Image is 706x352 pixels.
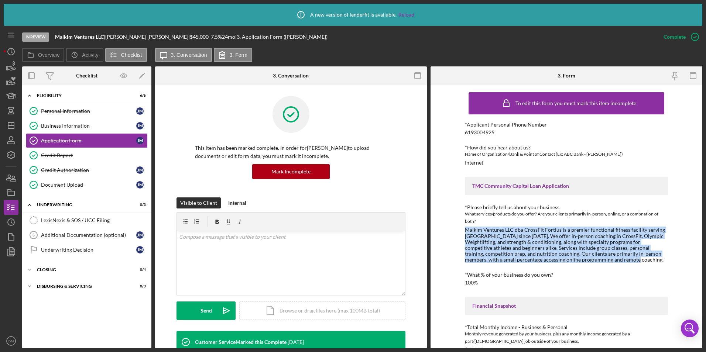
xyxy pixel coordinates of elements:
[465,204,668,210] div: *Please briefly tell us about your business
[26,148,148,163] a: Credit Report
[133,203,146,207] div: 0 / 3
[121,52,142,58] label: Checklist
[222,34,235,40] div: 24 mo
[180,197,217,208] div: Visible to Client
[465,272,668,278] div: *What % of your business do you own?
[176,301,236,320] button: Send
[41,217,147,223] div: LexisNexis & SOS / UCC Filing
[76,73,97,79] div: Checklist
[41,167,136,173] div: Credit Authorization
[288,339,304,345] time: 2025-08-14 19:57
[195,144,387,161] p: This item has been marked complete. In order for [PERSON_NAME] to upload documents or edit form d...
[558,73,575,79] div: 3. Form
[225,197,250,208] button: Internal
[133,284,146,289] div: 0 / 3
[472,303,661,309] div: Financial Snapshot
[41,247,136,253] div: Underwriting Decision
[133,268,146,272] div: 0 / 4
[176,197,221,208] button: Visible to Client
[465,151,668,158] div: Name of Organization/Bank & Point of Contact (Ex: ABC Bank - [PERSON_NAME])
[66,48,103,62] button: Activity
[465,130,494,135] div: 6193004925
[136,166,144,174] div: J M
[22,32,49,42] div: In Review
[465,330,668,345] div: Monthly revenue generated by your business, plus any monthly income generated by a part/[DEMOGRAP...
[201,301,212,320] div: Send
[37,203,127,207] div: Underwriting
[515,100,636,106] div: To edit this form you must mark this item incomplete
[37,268,127,272] div: Closing
[37,284,127,289] div: Disbursing & Servicing
[465,324,668,330] div: *Total Monthly Income - Business & Personal
[465,160,483,166] div: Internet
[465,227,668,263] div: Malkim Ventures LLC dba CrossFit Fortius is a premier functional fitness facility serving [GEOGRA...
[252,164,330,179] button: Mark Incomplete
[26,118,148,133] a: Business InformationJM
[398,12,414,18] a: Reload
[656,30,702,44] button: Complete
[136,107,144,115] div: J M
[136,231,144,239] div: J M
[26,213,148,228] a: LexisNexis & SOS / UCC Filing
[82,52,98,58] label: Activity
[41,232,136,238] div: Additional Documentation (optional)
[136,122,144,130] div: J M
[465,122,668,128] div: *Applicant Personal Phone Number
[292,6,414,24] div: A new version of lenderfit is available.
[26,242,148,257] a: Underwriting DecisionJM
[472,183,661,189] div: TMC Community Capital Loan Application
[22,48,64,62] button: Overview
[105,34,190,40] div: [PERSON_NAME] [PERSON_NAME] |
[271,164,311,179] div: Mark Incomplete
[105,48,147,62] button: Checklist
[136,137,144,144] div: J M
[136,181,144,189] div: J M
[41,152,147,158] div: Credit Report
[133,93,146,98] div: 6 / 6
[214,48,252,62] button: 3. Form
[190,34,209,40] span: $45,000
[8,339,14,343] text: BM
[26,133,148,148] a: Application FormJM
[32,233,35,237] tspan: 6
[55,34,105,40] div: |
[171,52,207,58] label: 3. Conversation
[211,34,222,40] div: 7.5 %
[41,138,136,144] div: Application Form
[136,246,144,253] div: J M
[664,30,686,44] div: Complete
[41,123,136,129] div: Business Information
[26,163,148,177] a: Credit AuthorizationJM
[465,280,478,286] div: 100%
[41,108,136,114] div: Personal Information
[195,339,287,345] div: Customer Service Marked this Complete
[26,177,148,192] a: Document UploadJM
[273,73,309,79] div: 3. Conversation
[26,228,148,242] a: 6Additional Documentation (optional)JM
[55,34,104,40] b: Malkim Ventures LLC
[465,210,668,225] div: What services/products do you offer? Are your clients primarily in-person, online, or a combnatio...
[465,145,668,151] div: *How did you hear about us?
[230,52,247,58] label: 3. Form
[155,48,212,62] button: 3. Conversation
[681,320,699,337] div: Open Intercom Messenger
[228,197,246,208] div: Internal
[26,104,148,118] a: Personal InformationJM
[4,334,18,348] button: BM
[41,182,136,188] div: Document Upload
[235,34,328,40] div: | 3. Application Form ([PERSON_NAME])
[37,93,127,98] div: Eligibility
[38,52,59,58] label: Overview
